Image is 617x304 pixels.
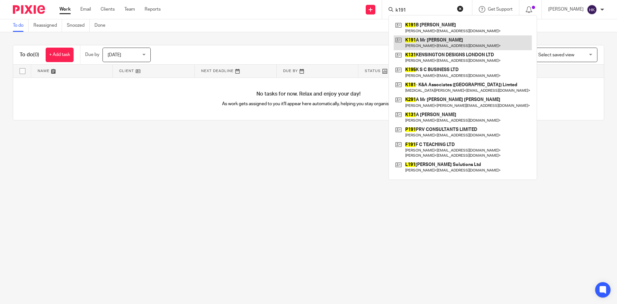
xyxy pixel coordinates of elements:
span: [DATE] [108,53,121,57]
a: Email [80,6,91,13]
a: Work [59,6,71,13]
p: As work gets assigned to you it'll appear here automatically, helping you stay organised. [161,101,456,107]
img: Pixie [13,5,45,14]
span: (0) [33,52,39,57]
a: Reassigned [33,19,62,32]
span: Get Support [488,7,513,12]
a: Done [94,19,110,32]
img: svg%3E [587,5,597,15]
a: To do [13,19,29,32]
button: Clear [457,5,463,12]
p: Due by [85,51,99,58]
h1: To do [20,51,39,58]
a: Reports [145,6,161,13]
p: [PERSON_NAME] [548,6,584,13]
a: Clients [101,6,115,13]
a: Snoozed [67,19,90,32]
h4: No tasks for now. Relax and enjoy your day! [13,91,604,97]
a: + Add task [46,48,74,62]
a: Team [124,6,135,13]
input: Search [395,8,453,14]
span: Select saved view [538,53,574,57]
